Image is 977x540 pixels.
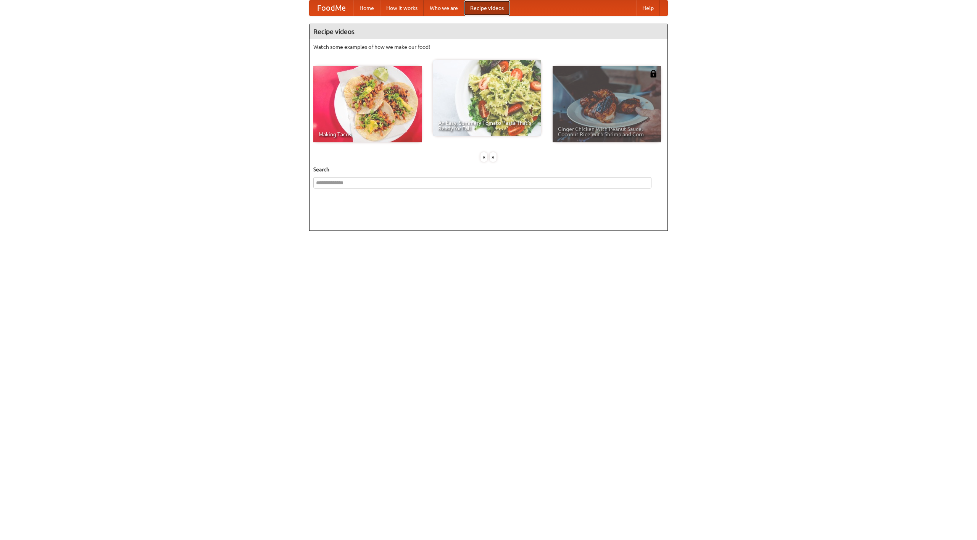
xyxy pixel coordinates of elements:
img: 483408.png [650,70,657,77]
div: « [480,152,487,162]
a: Home [353,0,380,16]
p: Watch some examples of how we make our food! [313,43,664,51]
h4: Recipe videos [310,24,667,39]
a: Recipe videos [464,0,510,16]
div: » [490,152,497,162]
a: Help [636,0,660,16]
h5: Search [313,166,664,173]
a: Making Tacos [313,66,422,142]
a: How it works [380,0,424,16]
a: Who we are [424,0,464,16]
span: An Easy, Summery Tomato Pasta That's Ready for Fall [438,120,536,131]
span: Making Tacos [319,132,416,137]
a: FoodMe [310,0,353,16]
a: An Easy, Summery Tomato Pasta That's Ready for Fall [433,60,541,136]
